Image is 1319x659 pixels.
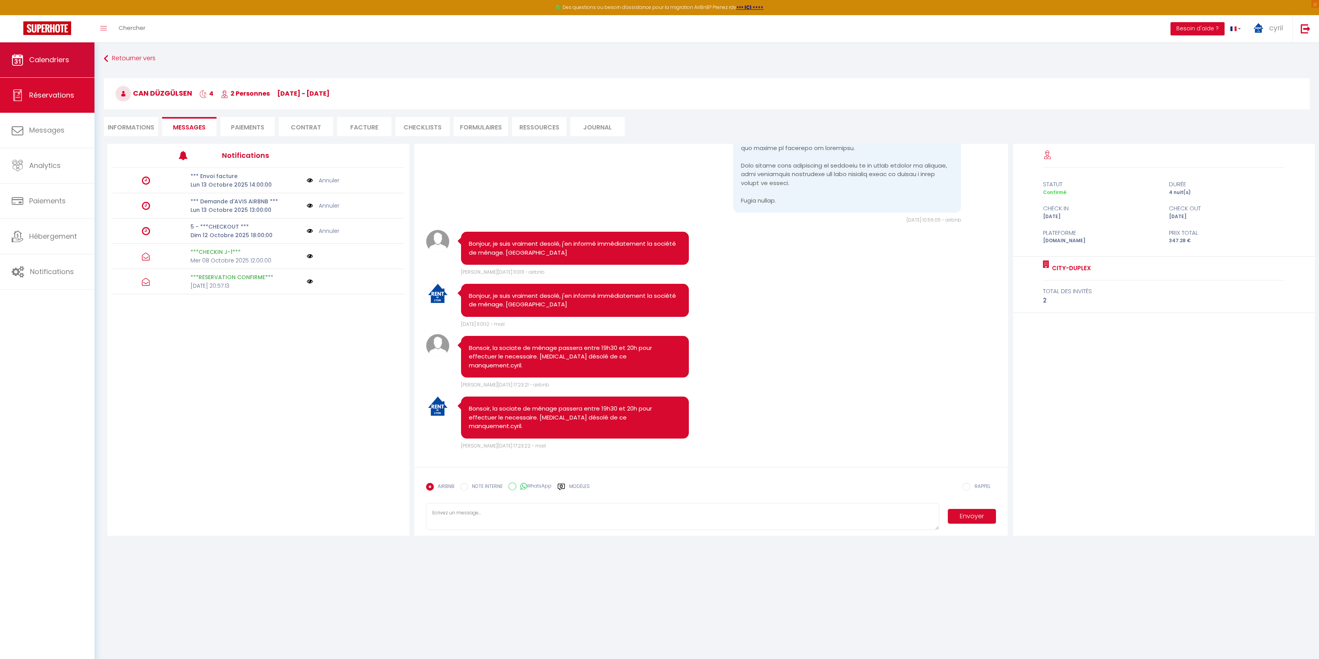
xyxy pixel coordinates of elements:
[279,117,333,136] li: Contrat
[1038,180,1164,189] div: statut
[1164,189,1290,196] div: 4 nuit(s)
[454,117,508,136] li: FORMULAIRES
[113,15,151,42] a: Chercher
[190,256,302,265] p: Mer 08 Octobre 2025 12:00:00
[199,89,213,98] span: 4
[190,206,302,214] p: Lun 13 Octobre 2025 13:00:00
[1164,228,1290,238] div: Prix total
[395,117,450,136] li: CHECKLISTS
[307,253,313,259] img: NO IMAGE
[1164,237,1290,245] div: 347.28 €
[307,176,313,185] img: NO IMAGE
[1164,204,1290,213] div: check out
[190,172,302,180] p: *** Envoi facture
[190,281,302,290] p: [DATE] 20:57:13
[1247,15,1293,42] a: ... cyril
[1043,189,1066,196] span: Confirmé
[190,180,302,189] p: Lun 13 Octobre 2025 14:00:00
[1171,22,1225,35] button: Besoin d'aide ?
[1038,237,1164,245] div: [DOMAIN_NAME]
[426,334,449,357] img: avatar.png
[29,161,61,170] span: Analytics
[468,483,503,491] label: NOTE INTERNE
[1301,24,1310,33] img: logout
[434,483,454,491] label: AIRBNB
[307,227,313,235] img: NO IMAGE
[906,217,961,223] span: [DATE] 10:56:05 - airbnb
[1038,204,1164,213] div: check in
[23,21,71,35] img: Super Booking
[570,117,625,136] li: Journal
[1253,22,1264,34] img: ...
[1043,296,1284,305] div: 2
[190,231,302,239] p: Dim 12 Octobre 2025 18:00:00
[222,147,343,164] h3: Notifications
[426,282,449,305] img: 17411958285558.png
[461,442,546,449] span: [PERSON_NAME][DATE] 17:23:22 - mail
[29,90,74,100] span: Réservations
[469,239,681,257] pre: Bonjour, je suis vraiment desolé, j'en informé immédiatement la société de ménage. [GEOGRAPHIC_DATA]
[1043,287,1284,296] div: total des invités
[736,4,763,10] a: >>> ICI <<<<
[516,482,552,491] label: WhatsApp
[461,321,505,327] span: [DATE] 11:01:12 - mail
[30,267,74,276] span: Notifications
[220,117,275,136] li: Paiements
[469,404,681,431] pre: Bonsoir, la sociate de ménage passera entre 19h30 et 20h pour effectuer le necessaire. [MEDICAL_D...
[319,176,339,185] a: Annuler
[1049,264,1091,273] a: CITY-DUPLEX
[104,52,1310,66] a: Retourner vers
[319,201,339,210] a: Annuler
[307,278,313,285] img: NO IMAGE
[948,509,996,524] button: Envoyer
[569,483,590,496] label: Modèles
[461,269,545,275] span: [PERSON_NAME][DATE] 11:01:11 - airbnb
[319,227,339,235] a: Annuler
[115,88,192,98] span: Can Düzgülsen
[970,483,990,491] label: RAPPEL
[119,24,145,32] span: Chercher
[1038,213,1164,220] div: [DATE]
[426,230,449,253] img: avatar.png
[1269,23,1283,33] span: cyril
[29,196,66,206] span: Paiements
[104,117,158,136] li: Informations
[469,292,681,309] pre: Bonjour, je suis vraiment desolé, j'en informé immédiatement la société de ménage. [GEOGRAPHIC_DATA]
[461,381,549,388] span: [PERSON_NAME][DATE] 17:23:21 - airbnb
[277,89,330,98] span: [DATE] - [DATE]
[1164,180,1290,189] div: durée
[1164,213,1290,220] div: [DATE]
[512,117,566,136] li: Ressources
[29,55,69,65] span: Calendriers
[29,125,65,135] span: Messages
[29,231,77,241] span: Hébergement
[1038,228,1164,238] div: Plateforme
[469,344,681,370] pre: Bonsoir, la sociate de ménage passera entre 19h30 et 20h pour effectuer le necessaire. [MEDICAL_D...
[307,201,313,210] img: NO IMAGE
[221,89,270,98] span: 2 Personnes
[337,117,391,136] li: Facture
[173,123,206,132] span: Messages
[426,395,449,418] img: 17411958285558.png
